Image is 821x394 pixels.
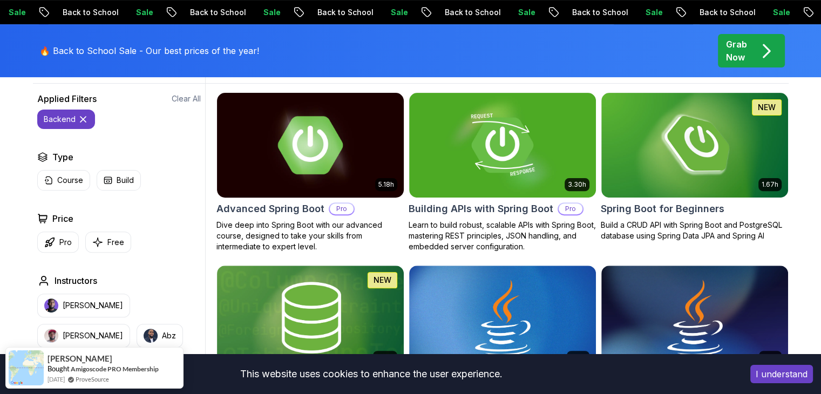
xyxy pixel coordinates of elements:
[39,44,259,57] p: 🔥 Back to School Sale - Our best prices of the year!
[107,237,124,248] p: Free
[172,93,201,104] button: Clear All
[601,201,724,216] h2: Spring Boot for Beginners
[44,114,76,125] p: backend
[758,102,776,113] p: NEW
[9,350,44,385] img: provesource social proof notification image
[162,330,176,341] p: Abz
[409,220,596,252] p: Learn to build robust, scalable APIs with Spring Boot, mastering REST principles, JSON handling, ...
[144,329,158,343] img: instructor img
[750,365,813,383] button: Accept cookies
[762,7,797,18] p: Sale
[376,353,394,362] p: 6.65h
[97,170,141,191] button: Build
[380,7,415,18] p: Sale
[689,7,762,18] p: Back to School
[253,7,287,18] p: Sale
[601,93,788,198] img: Spring Boot for Beginners card
[8,362,734,386] div: This website uses cookies to enhance the user experience.
[434,7,507,18] p: Back to School
[117,175,134,186] p: Build
[76,375,109,384] a: ProveSource
[44,298,58,313] img: instructor img
[601,220,789,241] p: Build a CRUD API with Spring Boot and PostgreSQL database using Spring Data JPA and Spring AI
[561,7,635,18] p: Back to School
[63,330,123,341] p: [PERSON_NAME]
[37,92,97,105] h2: Applied Filters
[307,7,380,18] p: Back to School
[507,7,542,18] p: Sale
[409,92,596,252] a: Building APIs with Spring Boot card3.30hBuilding APIs with Spring BootProLearn to build robust, s...
[762,180,778,189] p: 1.67h
[217,266,404,370] img: Spring Data JPA card
[212,90,408,200] img: Advanced Spring Boot card
[330,203,354,214] p: Pro
[52,7,125,18] p: Back to School
[179,7,253,18] p: Back to School
[48,364,70,373] span: Bought
[52,212,73,225] h2: Price
[216,201,324,216] h2: Advanced Spring Boot
[37,324,130,348] button: instructor img[PERSON_NAME]
[374,275,391,286] p: NEW
[55,274,97,287] h2: Instructors
[762,353,778,362] p: 9.18h
[137,324,183,348] button: instructor imgAbz
[44,329,58,343] img: instructor img
[85,232,131,253] button: Free
[216,220,404,252] p: Dive deep into Spring Boot with our advanced course, designed to take your skills from intermedia...
[726,38,747,64] p: Grab Now
[570,353,586,362] p: 2.41h
[635,7,669,18] p: Sale
[601,92,789,241] a: Spring Boot for Beginners card1.67hNEWSpring Boot for BeginnersBuild a CRUD API with Spring Boot ...
[48,375,65,384] span: [DATE]
[601,266,788,370] img: Java for Developers card
[216,92,404,252] a: Advanced Spring Boot card5.18hAdvanced Spring BootProDive deep into Spring Boot with our advanced...
[63,300,123,311] p: [PERSON_NAME]
[37,294,130,317] button: instructor img[PERSON_NAME]
[37,170,90,191] button: Course
[37,110,95,129] button: backend
[409,93,596,198] img: Building APIs with Spring Boot card
[52,151,73,164] h2: Type
[37,232,79,253] button: Pro
[378,180,394,189] p: 5.18h
[568,180,586,189] p: 3.30h
[125,7,160,18] p: Sale
[409,201,553,216] h2: Building APIs with Spring Boot
[409,266,596,370] img: Java for Beginners card
[71,364,159,373] a: Amigoscode PRO Membership
[559,203,582,214] p: Pro
[48,354,112,363] span: [PERSON_NAME]
[59,237,72,248] p: Pro
[57,175,83,186] p: Course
